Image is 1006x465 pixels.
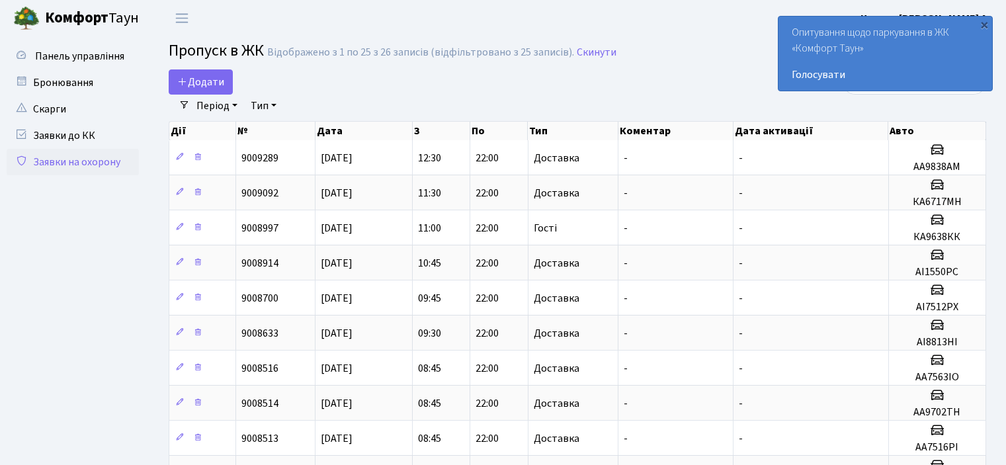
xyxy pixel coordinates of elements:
a: Скинути [577,46,616,59]
h5: АІ8813НІ [894,336,981,349]
span: [DATE] [321,396,353,411]
span: 22:00 [476,256,499,271]
span: 9009092 [241,186,278,200]
span: - [624,326,628,341]
h5: АА9838АМ [894,161,981,173]
th: Дата [315,122,413,140]
span: - [739,291,743,306]
th: Дії [169,122,236,140]
h5: АА7563ІО [894,371,981,384]
span: - [739,256,743,271]
span: - [739,361,743,376]
span: [DATE] [321,256,353,271]
a: Бронювання [7,69,139,96]
span: 11:30 [418,186,441,200]
span: 10:45 [418,256,441,271]
span: - [739,431,743,446]
span: Доставка [534,188,579,198]
th: Тип [528,122,618,140]
span: 9008633 [241,326,278,341]
th: Авто [888,122,986,140]
span: 12:30 [418,151,441,165]
span: 08:45 [418,431,441,446]
span: 09:45 [418,291,441,306]
th: Коментар [618,122,734,140]
h5: КА6717МН [894,196,981,208]
a: Скарги [7,96,139,122]
span: Додати [177,75,224,89]
b: Цитрус [PERSON_NAME] А. [860,11,990,26]
span: 22:00 [476,396,499,411]
span: - [624,256,628,271]
span: Панель управління [35,49,124,63]
span: Доставка [534,258,579,269]
div: × [978,18,991,31]
span: [DATE] [321,326,353,341]
span: 9008997 [241,221,278,235]
span: [DATE] [321,221,353,235]
div: Опитування щодо паркування в ЖК «Комфорт Таун» [778,17,992,91]
span: - [739,396,743,411]
span: 9008700 [241,291,278,306]
span: 09:30 [418,326,441,341]
span: Доставка [534,328,579,339]
a: Заявки на охорону [7,149,139,175]
a: Панель управління [7,43,139,69]
a: Тип [245,95,282,117]
span: 11:00 [418,221,441,235]
a: Голосувати [792,67,979,83]
span: - [624,396,628,411]
span: - [624,221,628,235]
span: 22:00 [476,291,499,306]
span: - [624,151,628,165]
span: - [739,221,743,235]
h5: АІ7512РХ [894,301,981,314]
span: - [624,431,628,446]
span: 22:00 [476,221,499,235]
span: 9008513 [241,431,278,446]
span: - [739,186,743,200]
span: [DATE] [321,361,353,376]
span: Доставка [534,433,579,444]
span: 22:00 [476,431,499,446]
span: 22:00 [476,151,499,165]
span: Таун [45,7,139,30]
span: Доставка [534,153,579,163]
span: 9008914 [241,256,278,271]
h5: АІ1550РС [894,266,981,278]
span: 22:00 [476,186,499,200]
span: Пропуск в ЖК [169,39,264,62]
th: З [413,122,470,140]
h5: КА9638КК [894,231,981,243]
span: 9008516 [241,361,278,376]
span: [DATE] [321,186,353,200]
span: 9009289 [241,151,278,165]
span: 22:00 [476,326,499,341]
span: 08:45 [418,361,441,376]
span: [DATE] [321,431,353,446]
span: [DATE] [321,291,353,306]
span: - [739,326,743,341]
a: Додати [169,69,233,95]
span: 9008514 [241,396,278,411]
span: - [624,291,628,306]
span: 08:45 [418,396,441,411]
span: Гості [534,223,557,233]
a: Заявки до КК [7,122,139,149]
div: Відображено з 1 по 25 з 26 записів (відфільтровано з 25 записів). [267,46,574,59]
h5: АА9702ТН [894,406,981,419]
h5: АА7516РІ [894,441,981,454]
span: - [624,186,628,200]
span: Доставка [534,293,579,304]
th: Дата активації [734,122,889,140]
b: Комфорт [45,7,108,28]
span: - [624,361,628,376]
a: Період [191,95,243,117]
img: logo.png [13,5,40,32]
span: Доставка [534,398,579,409]
span: Доставка [534,363,579,374]
span: - [739,151,743,165]
button: Переключити навігацію [165,7,198,29]
th: По [470,122,528,140]
span: 22:00 [476,361,499,376]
